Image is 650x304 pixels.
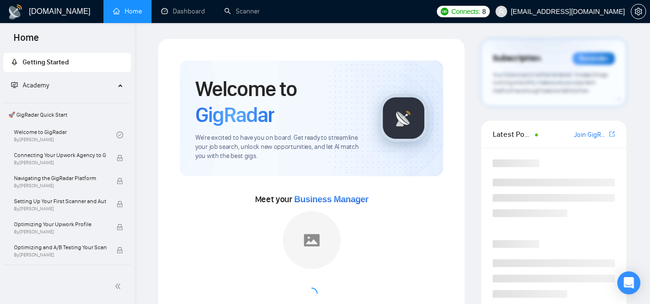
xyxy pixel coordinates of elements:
span: By [PERSON_NAME] [14,160,106,166]
h1: Welcome to [195,76,364,128]
span: Subscription [493,50,540,67]
span: setting [631,8,646,15]
div: Open Intercom Messenger [617,271,640,294]
a: export [609,130,615,139]
span: By [PERSON_NAME] [14,252,106,258]
span: lock [116,224,123,231]
a: searchScanner [224,7,260,15]
span: Latest Posts from the GigRadar Community [493,128,532,140]
span: export [609,130,615,138]
span: lock [116,155,123,161]
span: Optimizing and A/B Testing Your Scanner for Better Results [14,243,106,252]
span: Home [6,31,47,51]
button: setting [631,4,646,19]
span: user [498,8,505,15]
span: double-left [115,281,124,291]
span: lock [116,178,123,184]
img: upwork-logo.png [441,8,448,15]
a: Welcome to GigRadarBy[PERSON_NAME] [14,124,116,146]
span: lock [116,247,123,254]
img: gigradar-logo.png [380,94,428,142]
span: Navigating the GigRadar Platform [14,173,106,183]
span: By [PERSON_NAME] [14,229,106,235]
span: fund-projection-screen [11,82,18,88]
span: rocket [11,59,18,65]
span: Business Manager [294,195,369,204]
span: Your subscription will be renewed. To keep things running smoothly, make sure your payment method... [493,71,608,94]
a: setting [631,8,646,15]
span: Getting Started [23,58,69,66]
a: Join GigRadar Slack Community [574,130,607,140]
span: lock [116,201,123,207]
div: Reminder [573,52,615,65]
a: homeHome [113,7,142,15]
span: We're excited to have you on board. Get ready to streamline your job search, unlock new opportuni... [195,134,364,161]
span: 👑 Agency Success with GigRadar [4,267,130,286]
span: Optimizing Your Upwork Profile [14,219,106,229]
img: logo [8,4,23,20]
span: 8 [482,6,486,17]
span: loading [305,286,319,301]
span: Academy [11,81,49,89]
li: Getting Started [3,53,131,72]
span: Connects: [451,6,480,17]
a: dashboardDashboard [161,7,205,15]
span: Academy [23,81,49,89]
span: Meet your [255,194,369,205]
span: By [PERSON_NAME] [14,206,106,212]
span: Setting Up Your First Scanner and Auto-Bidder [14,196,106,206]
img: placeholder.png [283,211,341,269]
span: 🚀 GigRadar Quick Start [4,105,130,124]
span: Connecting Your Upwork Agency to GigRadar [14,150,106,160]
span: By [PERSON_NAME] [14,183,106,189]
span: check-circle [116,132,123,138]
span: GigRadar [195,102,274,128]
